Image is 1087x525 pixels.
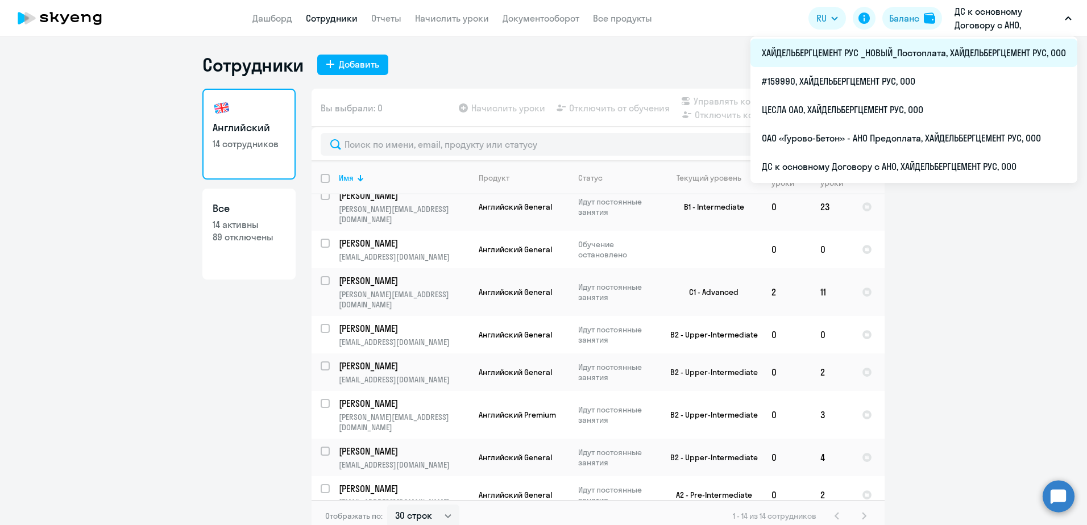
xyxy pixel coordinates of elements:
td: 0 [811,231,853,268]
td: 0 [762,476,811,514]
button: ДС к основному Договору с АНО, ХАЙДЕЛЬБЕРГЦЕМЕНТ РУС, ООО [949,5,1077,32]
p: [PERSON_NAME] [339,322,467,335]
td: 2 [762,268,811,316]
td: 11 [811,268,853,316]
p: [PERSON_NAME] [339,274,467,287]
td: 0 [811,316,853,353]
a: [PERSON_NAME] [339,360,469,372]
a: [PERSON_NAME] [339,189,469,202]
span: Английский General [479,367,552,377]
p: Идут постоянные занятия [578,324,656,345]
p: [PERSON_NAME][EMAIL_ADDRESS][DOMAIN_NAME] [339,204,469,224]
button: Добавить [317,55,388,75]
button: RU [808,7,846,30]
img: english [213,99,231,117]
h3: Все [213,201,285,216]
p: [PERSON_NAME] [339,360,467,372]
div: Текущий уровень [666,173,762,183]
a: Все14 активны89 отключены [202,189,296,280]
span: RU [816,11,827,25]
a: Дашборд [252,13,292,24]
div: Баланс [889,11,919,25]
td: 0 [762,391,811,439]
span: 1 - 14 из 14 сотрудников [733,511,816,521]
a: [PERSON_NAME] [339,482,469,495]
img: balance [924,13,935,24]
span: Английский General [479,202,552,212]
td: 0 [762,231,811,268]
p: Обучение остановлено [578,239,656,260]
div: Имя [339,173,354,183]
span: Английский General [479,244,552,255]
p: [PERSON_NAME] [339,482,467,495]
span: Английский Premium [479,410,556,420]
p: Идут постоянные занятия [578,447,656,468]
a: Начислить уроки [415,13,489,24]
td: B2 - Upper-Intermediate [657,391,762,439]
input: Поиск по имени, email, продукту или статусу [321,133,876,156]
a: Отчеты [371,13,401,24]
td: 23 [811,183,853,231]
p: 14 активны [213,218,285,231]
p: [EMAIL_ADDRESS][DOMAIN_NAME] [339,374,469,385]
p: Идут постоянные занятия [578,362,656,382]
p: [PERSON_NAME] [339,237,467,249]
p: Идут постоянные занятия [578,197,656,217]
a: Документооборот [503,13,579,24]
p: [EMAIL_ADDRESS][DOMAIN_NAME] [339,497,469,507]
a: Сотрудники [306,13,358,24]
div: Текущий уровень [677,173,741,183]
h1: Сотрудники [202,53,304,76]
p: [EMAIL_ADDRESS][DOMAIN_NAME] [339,460,469,470]
td: 0 [762,439,811,476]
td: 4 [811,439,853,476]
p: [PERSON_NAME] [339,445,467,457]
span: Английский General [479,330,552,340]
p: ДС к основному Договору с АНО, ХАЙДЕЛЬБЕРГЦЕМЕНТ РУС, ООО [955,5,1060,32]
p: [PERSON_NAME] [339,397,467,410]
button: Балансbalance [882,7,942,30]
p: [PERSON_NAME][EMAIL_ADDRESS][DOMAIN_NAME] [339,289,469,310]
p: [EMAIL_ADDRESS][DOMAIN_NAME] [339,337,469,347]
p: [PERSON_NAME][EMAIL_ADDRESS][DOMAIN_NAME] [339,412,469,432]
div: Статус [578,173,656,183]
div: Имя [339,173,469,183]
h3: Английский [213,120,285,135]
a: [PERSON_NAME] [339,445,469,457]
a: Все продукты [593,13,652,24]
div: Продукт [479,173,569,183]
td: A2 - Pre-Intermediate [657,476,762,514]
td: B2 - Upper-Intermediate [657,353,762,391]
p: Идут постоянные занятия [578,485,656,505]
p: [EMAIL_ADDRESS][DOMAIN_NAME] [339,252,469,262]
div: Статус [578,173,603,183]
a: Английский14 сотрудников [202,89,296,180]
td: B2 - Upper-Intermediate [657,316,762,353]
p: 14 сотрудников [213,137,285,150]
span: Английский General [479,490,552,500]
td: 3 [811,391,853,439]
p: Идут постоянные занятия [578,282,656,302]
div: Продукт [479,173,509,183]
span: Вы выбрали: 0 [321,101,383,115]
a: [PERSON_NAME] [339,322,469,335]
td: 0 [762,316,811,353]
td: 0 [762,183,811,231]
td: C1 - Advanced [657,268,762,316]
div: Добавить [339,57,379,71]
a: [PERSON_NAME] [339,397,469,410]
ul: RU [750,36,1077,183]
span: Английский General [479,287,552,297]
a: [PERSON_NAME] [339,237,469,249]
p: Идут постоянные занятия [578,405,656,425]
span: Отображать по: [325,511,383,521]
a: [PERSON_NAME] [339,274,469,287]
td: 2 [811,353,853,391]
td: 0 [762,353,811,391]
span: Английский General [479,452,552,463]
td: B1 - Intermediate [657,183,762,231]
td: 2 [811,476,853,514]
td: B2 - Upper-Intermediate [657,439,762,476]
p: [PERSON_NAME] [339,189,467,202]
